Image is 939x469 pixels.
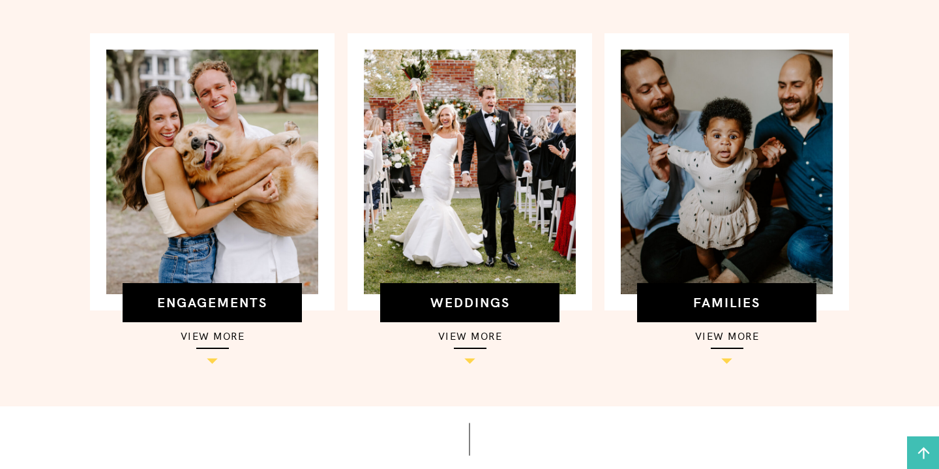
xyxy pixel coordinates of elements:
a: weddings [380,290,559,308]
a: families [637,290,816,308]
a: view more [381,327,559,344]
a: view more [638,327,816,344]
a: engagements [123,290,302,308]
a: view more [123,327,302,344]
